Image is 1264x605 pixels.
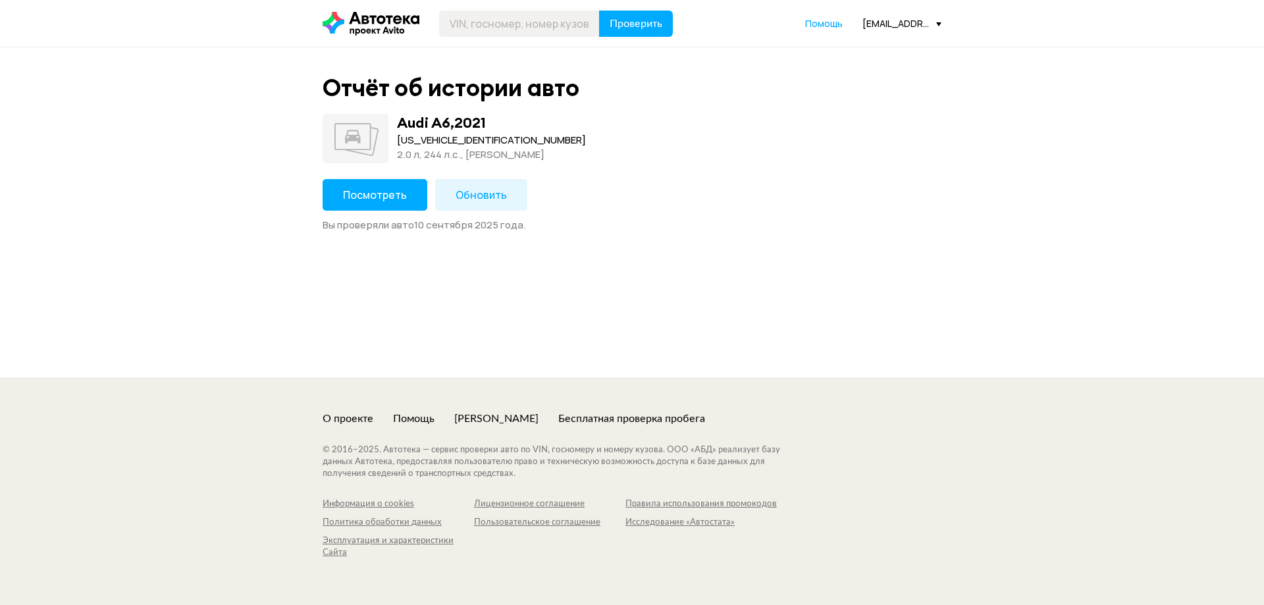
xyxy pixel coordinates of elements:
[323,535,474,559] a: Эксплуатация и характеристики Сайта
[323,444,806,480] div: © 2016– 2025 . Автотека — сервис проверки авто по VIN, госномеру и номеру кузова. ООО «АБД» реали...
[610,18,662,29] span: Проверить
[474,517,625,529] a: Пользовательское соглашение
[323,179,427,211] button: Посмотреть
[323,219,941,232] div: Вы проверяли авто 10 сентября 2025 года .
[393,411,434,426] a: Помощь
[439,11,600,37] input: VIN, госномер, номер кузова
[558,411,705,426] a: Бесплатная проверка пробега
[323,74,579,102] div: Отчёт об истории авто
[397,114,486,131] div: Audi A6 , 2021
[323,498,474,510] a: Информация о cookies
[323,517,474,529] a: Политика обработки данных
[625,517,777,529] a: Исследование «Автостата»
[474,498,625,510] a: Лицензионное соглашение
[323,411,373,426] a: О проекте
[343,188,407,202] span: Посмотреть
[435,179,527,211] button: Обновить
[862,17,941,30] div: [EMAIL_ADDRESS][DOMAIN_NAME]
[397,147,586,162] div: 2.0 л, 244 л.c., [PERSON_NAME]
[625,498,777,510] a: Правила использования промокодов
[397,133,586,147] div: [US_VEHICLE_IDENTIFICATION_NUMBER]
[456,188,507,202] span: Обновить
[805,17,843,30] a: Помощь
[454,411,539,426] a: [PERSON_NAME]
[599,11,673,37] button: Проверить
